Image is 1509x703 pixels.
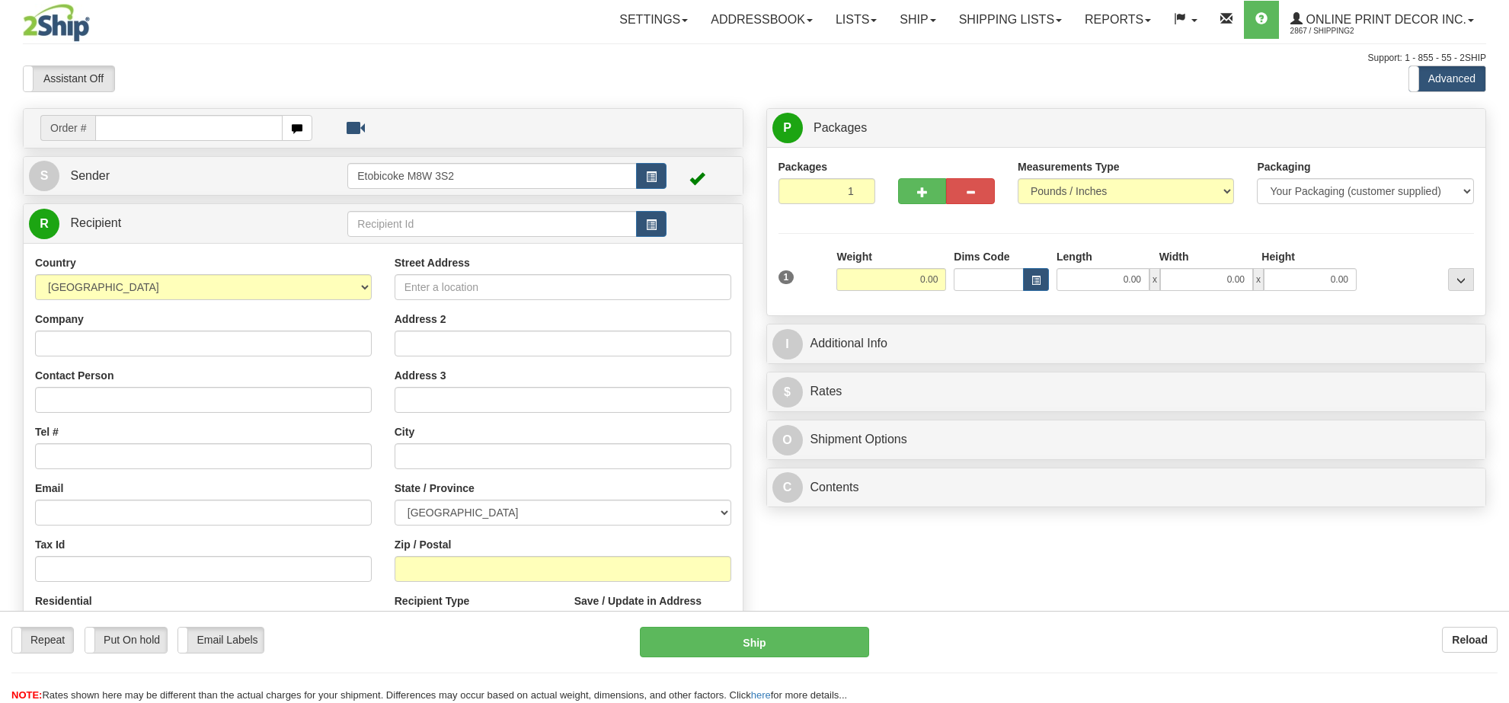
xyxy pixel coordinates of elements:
[640,627,868,657] button: Ship
[1257,159,1310,174] label: Packaging
[1290,24,1405,39] span: 2867 / Shipping2
[1409,66,1485,91] label: Advanced
[888,1,947,39] a: Ship
[772,377,803,407] span: $
[24,66,114,91] label: Assistant Off
[395,424,414,439] label: City
[772,329,803,359] span: I
[29,208,312,239] a: R Recipient
[35,481,63,496] label: Email
[11,689,42,701] span: NOTE:
[1279,1,1485,39] a: Online Print Decor Inc. 2867 / Shipping2
[1159,249,1189,264] label: Width
[814,121,867,134] span: Packages
[347,211,636,237] input: Recipient Id
[1303,13,1466,26] span: Online Print Decor Inc.
[778,159,828,174] label: Packages
[29,161,347,192] a: S Sender
[1261,249,1295,264] label: Height
[772,376,1481,407] a: $Rates
[35,424,59,439] label: Tel #
[395,255,470,270] label: Street Address
[1448,268,1474,291] div: ...
[574,593,731,624] label: Save / Update in Address Book
[1018,159,1120,174] label: Measurements Type
[23,52,1486,65] div: Support: 1 - 855 - 55 - 2SHIP
[29,161,59,191] span: S
[85,628,166,652] label: Put On hold
[395,481,475,496] label: State / Province
[29,209,59,239] span: R
[1149,268,1160,291] span: x
[824,1,888,39] a: Lists
[778,270,794,284] span: 1
[772,424,1481,455] a: OShipment Options
[699,1,824,39] a: Addressbook
[1442,627,1498,653] button: Reload
[1474,273,1507,429] iframe: chat widget
[35,312,84,327] label: Company
[395,274,731,300] input: Enter a location
[35,537,65,552] label: Tax Id
[772,472,803,503] span: C
[1253,268,1264,291] span: x
[395,312,446,327] label: Address 2
[395,593,470,609] label: Recipient Type
[1057,249,1092,264] label: Length
[954,249,1009,264] label: Dims Code
[70,169,110,182] span: Sender
[35,255,76,270] label: Country
[70,216,121,229] span: Recipient
[347,163,636,189] input: Sender Id
[772,472,1481,503] a: CContents
[608,1,699,39] a: Settings
[35,593,92,609] label: Residential
[1452,634,1488,646] b: Reload
[772,425,803,455] span: O
[772,113,803,143] span: P
[948,1,1073,39] a: Shipping lists
[772,113,1481,144] a: P Packages
[23,4,90,42] img: logo2867.jpg
[178,628,263,652] label: Email Labels
[35,368,113,383] label: Contact Person
[395,368,446,383] label: Address 3
[751,689,771,701] a: here
[772,328,1481,359] a: IAdditional Info
[1073,1,1162,39] a: Reports
[12,628,73,652] label: Repeat
[40,115,95,141] span: Order #
[836,249,871,264] label: Weight
[395,537,452,552] label: Zip / Postal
